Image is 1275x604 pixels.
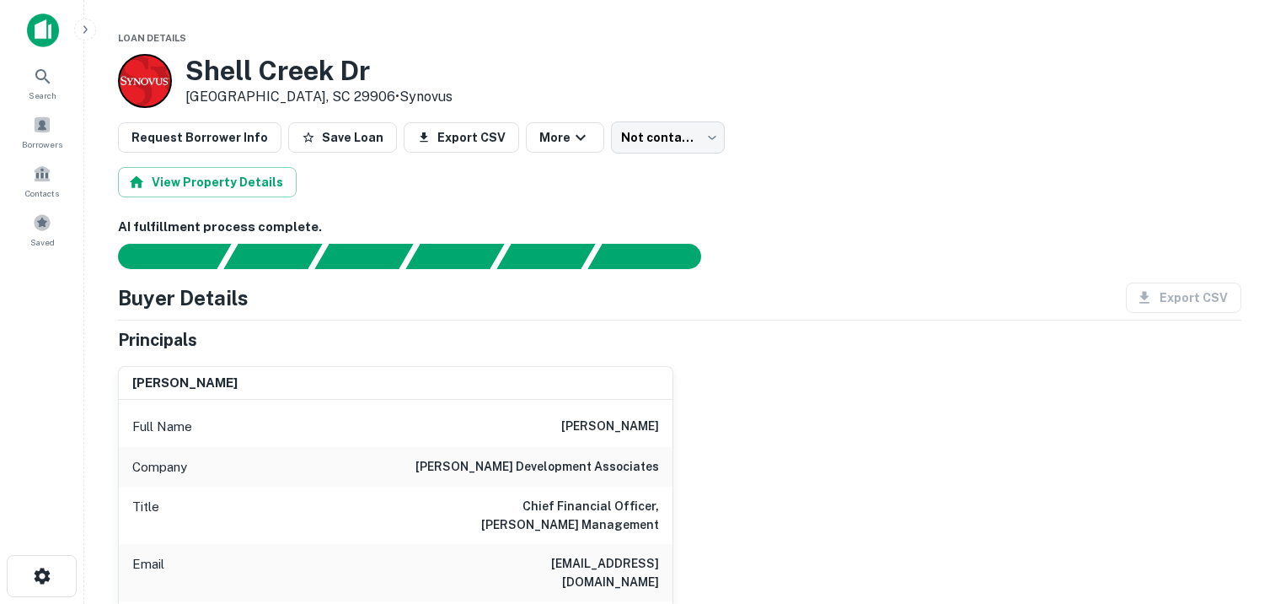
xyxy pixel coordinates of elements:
span: Borrowers [22,138,62,151]
h6: [PERSON_NAME] [132,374,238,393]
button: Save Loan [288,122,397,153]
span: Loan Details [118,33,186,43]
button: More [526,122,604,153]
h6: [PERSON_NAME] [561,417,659,437]
button: View Property Details [118,167,297,197]
p: Full Name [132,417,192,437]
p: Email [132,554,164,591]
p: [GEOGRAPHIC_DATA], SC 29906 • [185,87,453,107]
div: AI fulfillment process complete. [588,244,721,269]
div: Principals found, AI now looking for contact information... [405,244,504,269]
a: Contacts [5,158,79,203]
a: Borrowers [5,109,79,154]
span: Contacts [25,186,59,200]
a: Search [5,60,79,105]
div: Sending borrower request to AI... [98,244,224,269]
div: Principals found, still searching for contact information. This may take time... [496,244,595,269]
button: Export CSV [404,122,519,153]
h4: Buyer Details [118,283,249,313]
h6: [EMAIL_ADDRESS][DOMAIN_NAME] [457,554,659,591]
p: Company [132,457,187,477]
iframe: Chat Widget [1191,469,1275,550]
a: Saved [5,207,79,252]
h6: [PERSON_NAME] development associates [415,457,659,477]
div: Not contacted [611,121,725,154]
h6: Chief Financial Officer, [PERSON_NAME] Management [457,497,659,534]
span: Saved [30,235,55,249]
p: Title [132,497,159,534]
button: Request Borrower Info [118,122,281,153]
h6: AI fulfillment process complete. [118,218,1241,237]
div: Documents found, AI parsing details... [314,244,413,269]
span: Search [29,89,56,102]
h5: Principals [118,327,197,353]
h3: Shell Creek Dr [185,55,453,87]
a: Synovus [399,89,453,105]
img: capitalize-icon.png [27,13,59,47]
div: Your request is received and processing... [223,244,322,269]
